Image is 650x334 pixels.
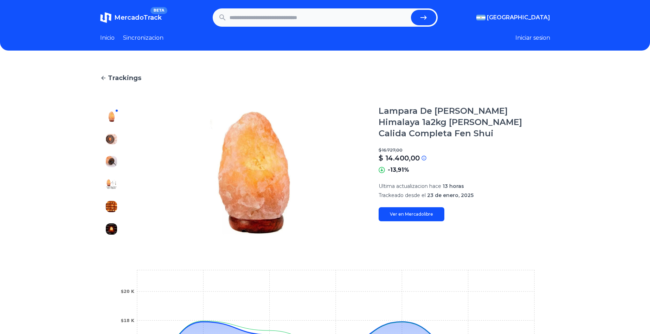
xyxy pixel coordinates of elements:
[379,192,426,198] span: Trackeado desde el
[106,111,117,122] img: Lampara De Sal Himalaya 1a2kg Luz Calida Completa Fen Shui
[121,318,134,323] tspan: $18 K
[106,178,117,190] img: Lampara De Sal Himalaya 1a2kg Luz Calida Completa Fen Shui
[427,192,474,198] span: 23 de enero, 2025
[379,148,550,153] p: $ 16.727,00
[114,14,162,21] span: MercadoTrack
[388,166,409,174] p: -13,91%
[100,12,111,23] img: MercadoTrack
[476,15,485,20] img: Argentina
[137,105,365,240] img: Lampara De Sal Himalaya 1a2kg Luz Calida Completa Fen Shui
[443,183,464,189] span: 13 horas
[106,156,117,167] img: Lampara De Sal Himalaya 1a2kg Luz Calida Completa Fen Shui
[100,12,162,23] a: MercadoTrackBETA
[100,34,115,42] a: Inicio
[379,105,550,139] h1: Lampara De [PERSON_NAME] Himalaya 1a2kg [PERSON_NAME] Calida Completa Fen Shui
[379,207,444,221] a: Ver en Mercadolibre
[379,183,441,189] span: Ultima actualizacion hace
[487,13,550,22] span: [GEOGRAPHIC_DATA]
[106,201,117,212] img: Lampara De Sal Himalaya 1a2kg Luz Calida Completa Fen Shui
[515,34,550,42] button: Iniciar sesion
[108,73,141,83] span: Trackings
[100,73,550,83] a: Trackings
[106,133,117,145] img: Lampara De Sal Himalaya 1a2kg Luz Calida Completa Fen Shui
[379,153,420,163] p: $ 14.400,00
[150,7,167,14] span: BETA
[476,13,550,22] button: [GEOGRAPHIC_DATA]
[121,289,134,294] tspan: $20 K
[106,223,117,235] img: Lampara De Sal Himalaya 1a2kg Luz Calida Completa Fen Shui
[123,34,163,42] a: Sincronizacion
